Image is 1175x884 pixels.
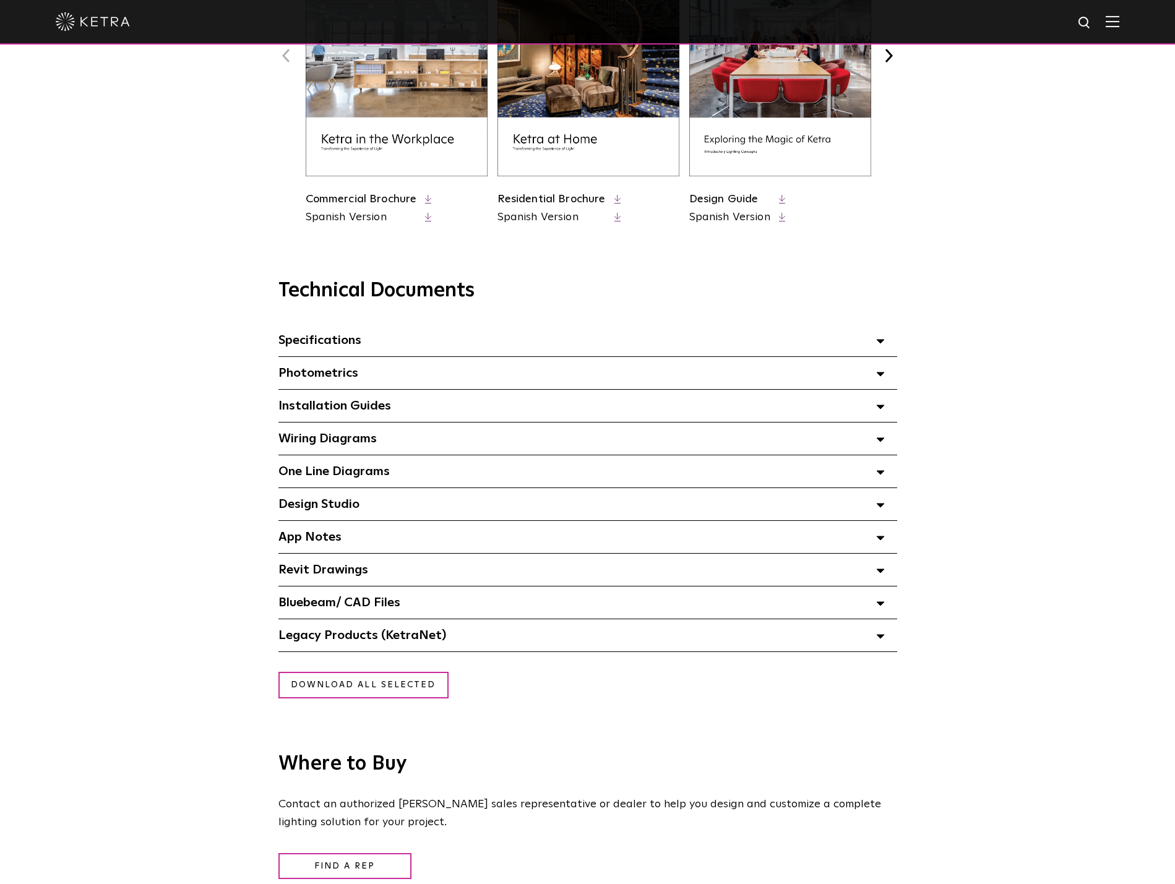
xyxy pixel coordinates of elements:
img: search icon [1077,15,1093,31]
a: Design Guide [689,194,759,205]
img: Hamburger%20Nav.svg [1106,15,1119,27]
a: Spanish Version [306,210,417,225]
h3: Where to Buy [278,754,897,774]
span: Bluebeam/ CAD Files [278,596,400,609]
span: Legacy Products (KetraNet) [278,629,446,642]
a: Residential Brochure [497,194,606,205]
span: Design Studio [278,498,359,510]
img: ketra-logo-2019-white [56,12,130,31]
span: Photometrics [278,367,358,379]
span: Revit Drawings [278,564,368,576]
a: Spanish Version [497,210,606,225]
span: Installation Guides [278,400,391,412]
button: Previous [278,48,295,64]
a: Find a Rep [278,853,411,880]
button: Next [881,48,897,64]
span: One Line Diagrams [278,465,390,478]
span: Specifications [278,334,361,346]
h3: Technical Documents [278,279,897,303]
a: Spanish Version [689,210,770,225]
p: Contact an authorized [PERSON_NAME] sales representative or dealer to help you design and customi... [278,796,891,831]
a: Commercial Brochure [306,194,417,205]
span: Wiring Diagrams [278,432,377,445]
a: Download all selected [278,672,449,698]
span: App Notes [278,531,342,543]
